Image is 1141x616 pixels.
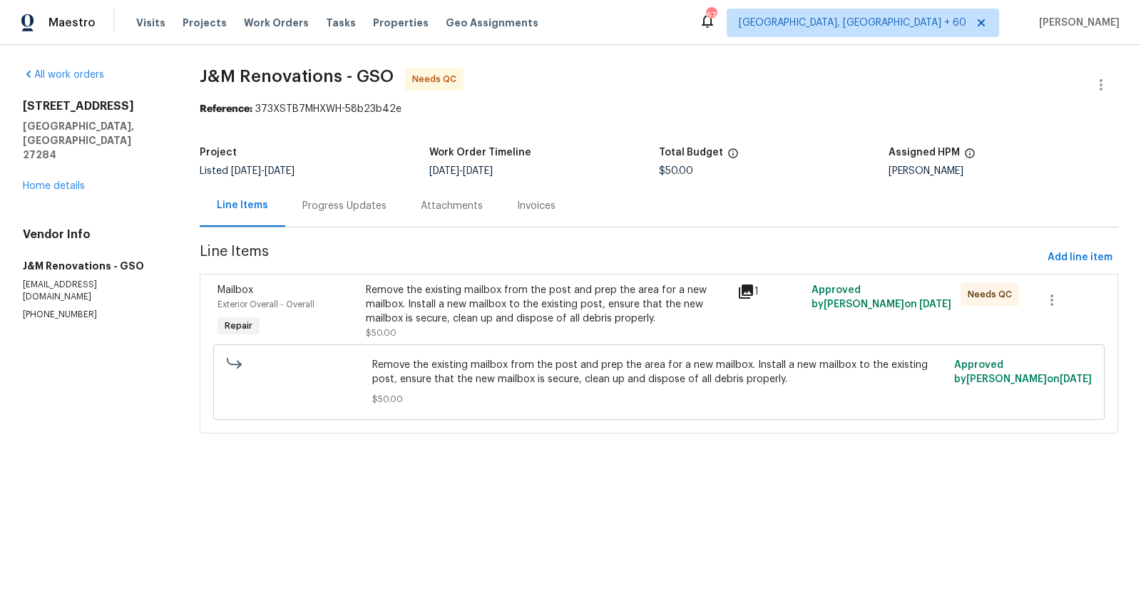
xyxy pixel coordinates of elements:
span: [DATE] [231,166,261,176]
span: $50.00 [372,392,946,406]
span: Repair [219,319,258,333]
button: Add line item [1042,245,1118,271]
span: $50.00 [366,329,396,337]
div: 1 [737,283,803,300]
span: Projects [183,16,227,30]
h5: J&M Renovations - GSO [23,259,165,273]
a: All work orders [23,70,104,80]
span: Maestro [48,16,96,30]
span: [GEOGRAPHIC_DATA], [GEOGRAPHIC_DATA] + 60 [739,16,966,30]
p: [PHONE_NUMBER] [23,309,165,321]
h5: Work Order Timeline [429,148,531,158]
span: Exterior Overall - Overall [218,300,314,309]
span: Remove the existing mailbox from the post and prep the area for a new mailbox. Install a new mail... [372,358,946,386]
span: Properties [373,16,429,30]
span: [DATE] [1060,374,1092,384]
h5: Total Budget [659,148,723,158]
div: Invoices [517,199,556,213]
div: Attachments [421,199,483,213]
span: The total cost of line items that have been proposed by Opendoor. This sum includes line items th... [727,148,739,166]
span: Approved by [PERSON_NAME] on [954,360,1092,384]
span: J&M Renovations - GSO [200,68,394,85]
span: Approved by [PERSON_NAME] on [812,285,951,309]
a: Home details [23,181,85,191]
span: [DATE] [919,299,951,309]
span: $50.00 [659,166,693,176]
span: Visits [136,16,165,30]
span: Tasks [326,18,356,28]
h5: Assigned HPM [889,148,960,158]
span: Add line item [1048,249,1112,267]
span: [PERSON_NAME] [1033,16,1120,30]
div: 674 [706,9,716,23]
h4: Vendor Info [23,227,165,242]
span: Listed [200,166,295,176]
span: Line Items [200,245,1042,271]
div: Progress Updates [302,199,387,213]
h5: Project [200,148,237,158]
span: Mailbox [218,285,253,295]
div: 373XSTB7MHXWH-58b23b42e [200,102,1118,116]
div: [PERSON_NAME] [889,166,1118,176]
div: Remove the existing mailbox from the post and prep the area for a new mailbox. Install a new mail... [366,283,729,326]
h5: [GEOGRAPHIC_DATA], [GEOGRAPHIC_DATA] 27284 [23,119,165,162]
div: Line Items [217,198,268,212]
span: [DATE] [429,166,459,176]
b: Reference: [200,104,252,114]
span: [DATE] [463,166,493,176]
span: [DATE] [265,166,295,176]
span: - [231,166,295,176]
p: [EMAIL_ADDRESS][DOMAIN_NAME] [23,279,165,303]
span: Needs QC [968,287,1018,302]
span: Needs QC [412,72,462,86]
span: Work Orders [244,16,309,30]
span: The hpm assigned to this work order. [964,148,976,166]
span: Geo Assignments [446,16,538,30]
span: - [429,166,493,176]
h2: [STREET_ADDRESS] [23,99,165,113]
